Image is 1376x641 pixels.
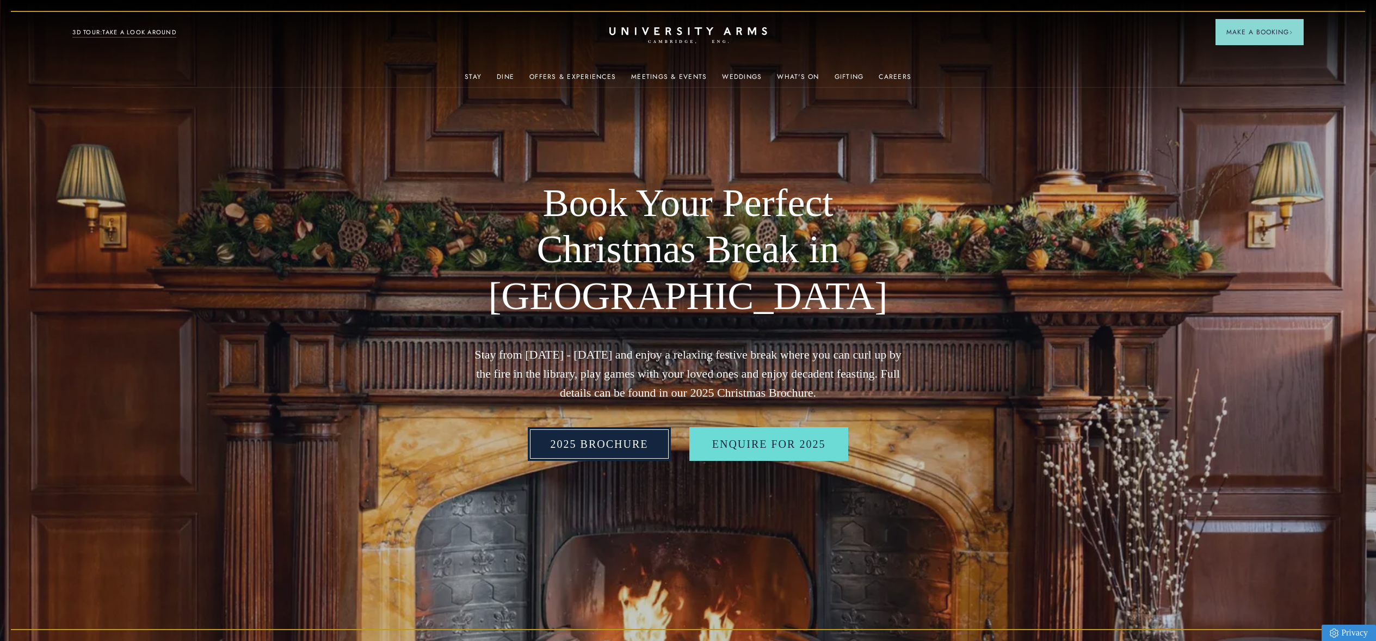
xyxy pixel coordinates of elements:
a: 2025 BROCHURE [528,427,671,461]
a: Gifting [835,73,864,87]
a: Weddings [722,73,762,87]
a: Stay [465,73,482,87]
a: Offers & Experiences [529,73,616,87]
button: Make a BookingArrow icon [1215,19,1304,45]
img: Arrow icon [1289,30,1293,34]
a: 3D TOUR:TAKE A LOOK AROUND [72,28,176,38]
a: Enquire for 2025 [689,427,849,461]
span: Make a Booking [1226,27,1293,37]
a: Meetings & Events [631,73,707,87]
a: What's On [777,73,819,87]
p: Stay from [DATE] - [DATE] and enjoy a relaxing festive break where you can curl up by the fire in... [471,345,906,403]
a: Dine [497,73,514,87]
img: Privacy [1330,628,1338,638]
a: Privacy [1322,625,1376,641]
a: Home [609,27,767,44]
a: Careers [879,73,911,87]
h1: Book Your Perfect Christmas Break in [GEOGRAPHIC_DATA] [471,180,906,320]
